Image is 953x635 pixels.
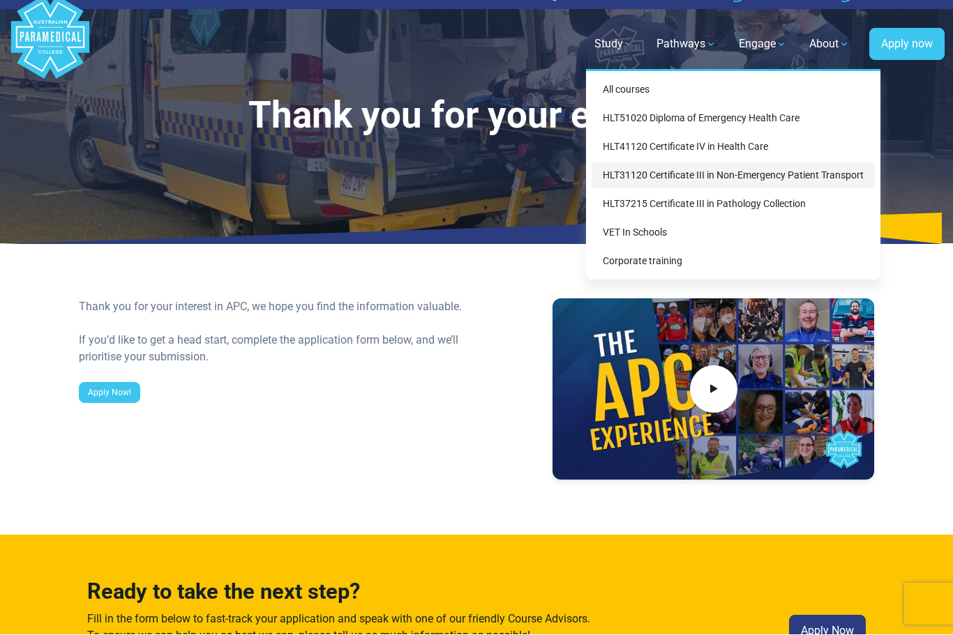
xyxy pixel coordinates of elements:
a: Australian Paramedical College [8,10,92,80]
div: If you’d like to get a head start, complete the application form below, and we’ll prioritise your... [79,332,468,366]
a: Engage [730,25,795,64]
a: HLT51020 Diploma of Emergency Health Care [592,106,875,132]
h1: Thank you for your enquiry! [79,94,875,138]
a: HLT41120 Certificate IV in Health Care [592,135,875,160]
a: All courses [592,77,875,103]
a: HLT31120 Certificate III in Non-Emergency Patient Transport [592,163,875,189]
a: VET In Schools [592,220,875,246]
a: Apply now [869,29,945,61]
a: About [801,25,858,64]
h3: Ready to take the next step? [87,580,601,606]
a: Study [586,25,643,64]
a: Corporate training [592,249,875,275]
a: HLT37215 Certificate III in Pathology Collection [592,192,875,217]
a: Apply Now! [79,383,140,404]
div: Study [586,70,880,280]
div: Thank you for your interest in APC, we hope you find the information valuable. [79,299,468,316]
a: Pathways [648,25,725,64]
